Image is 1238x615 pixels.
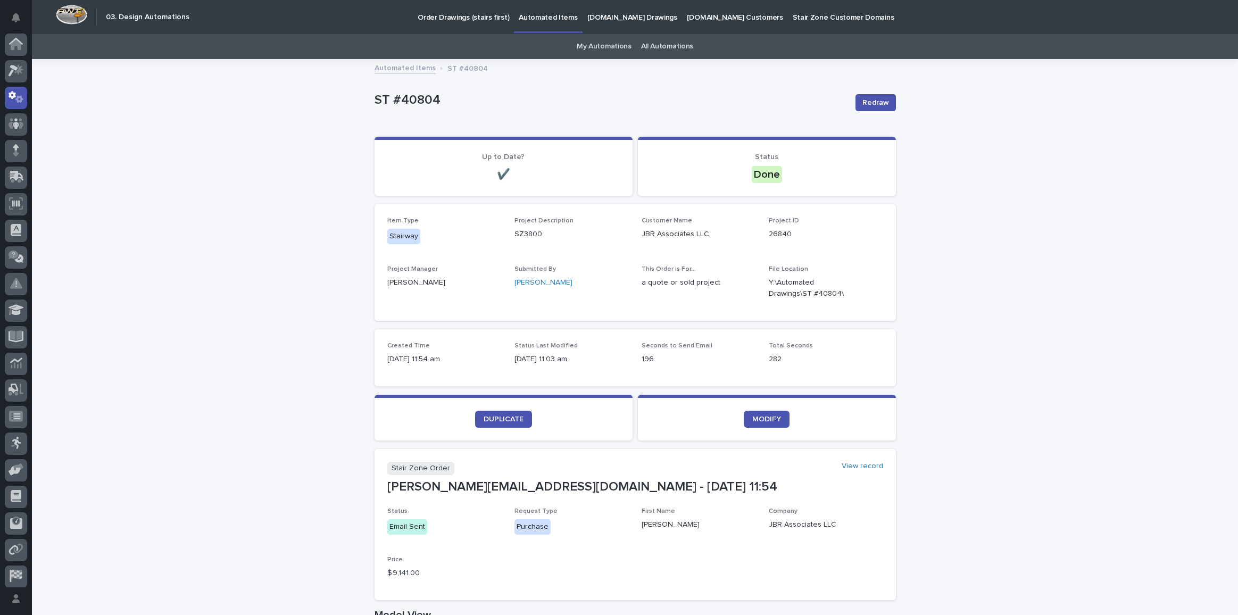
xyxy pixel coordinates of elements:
[577,34,632,59] a: My Automations
[447,62,488,73] p: ST #40804
[387,354,502,365] p: [DATE] 11:54 am
[387,343,430,349] span: Created Time
[56,5,87,24] img: Workspace Logo
[387,229,420,244] div: Stairway
[387,462,454,475] p: Stair Zone Order
[642,354,756,365] p: 196
[769,354,883,365] p: 282
[642,218,692,224] span: Customer Name
[744,411,790,428] a: MODIFY
[769,343,813,349] span: Total Seconds
[387,568,502,579] p: $ 9,141.00
[13,13,27,30] div: Notifications
[387,508,408,514] span: Status
[514,354,629,365] p: [DATE] 11:03 am
[855,94,896,111] button: Redraw
[514,508,558,514] span: Request Type
[642,266,696,272] span: This Order is For...
[514,519,551,535] div: Purchase
[387,479,883,495] p: [PERSON_NAME][EMAIL_ADDRESS][DOMAIN_NAME] - [DATE] 11:54
[514,218,574,224] span: Project Description
[387,218,419,224] span: Item Type
[642,277,756,288] p: a quote or sold project
[752,166,782,183] div: Done
[755,153,778,161] span: Status
[642,508,675,514] span: First Name
[769,229,883,240] p: 26840
[642,519,756,530] p: [PERSON_NAME]
[842,462,883,471] a: View record
[641,34,693,59] a: All Automations
[5,6,27,29] button: Notifications
[769,218,799,224] span: Project ID
[375,93,847,108] p: ST #40804
[862,97,889,108] span: Redraw
[769,277,858,300] : Y:\Automated Drawings\ST #40804\
[514,266,556,272] span: Submitted By
[387,266,438,272] span: Project Manager
[106,13,189,22] h2: 03. Design Automations
[769,519,883,530] p: JBR Associates LLC
[387,277,502,288] p: [PERSON_NAME]
[642,229,756,240] p: JBR Associates LLC
[514,343,578,349] span: Status Last Modified
[514,229,629,240] p: SZ3800
[642,343,712,349] span: Seconds to Send Email
[752,415,781,423] span: MODIFY
[375,61,436,73] a: Automated Items
[514,277,572,288] a: [PERSON_NAME]
[387,556,403,563] span: Price
[482,153,525,161] span: Up to Date?
[475,411,532,428] a: DUPLICATE
[387,168,620,181] p: ✔️
[484,415,524,423] span: DUPLICATE
[387,519,427,535] div: Email Sent
[769,266,808,272] span: File Location
[769,508,797,514] span: Company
